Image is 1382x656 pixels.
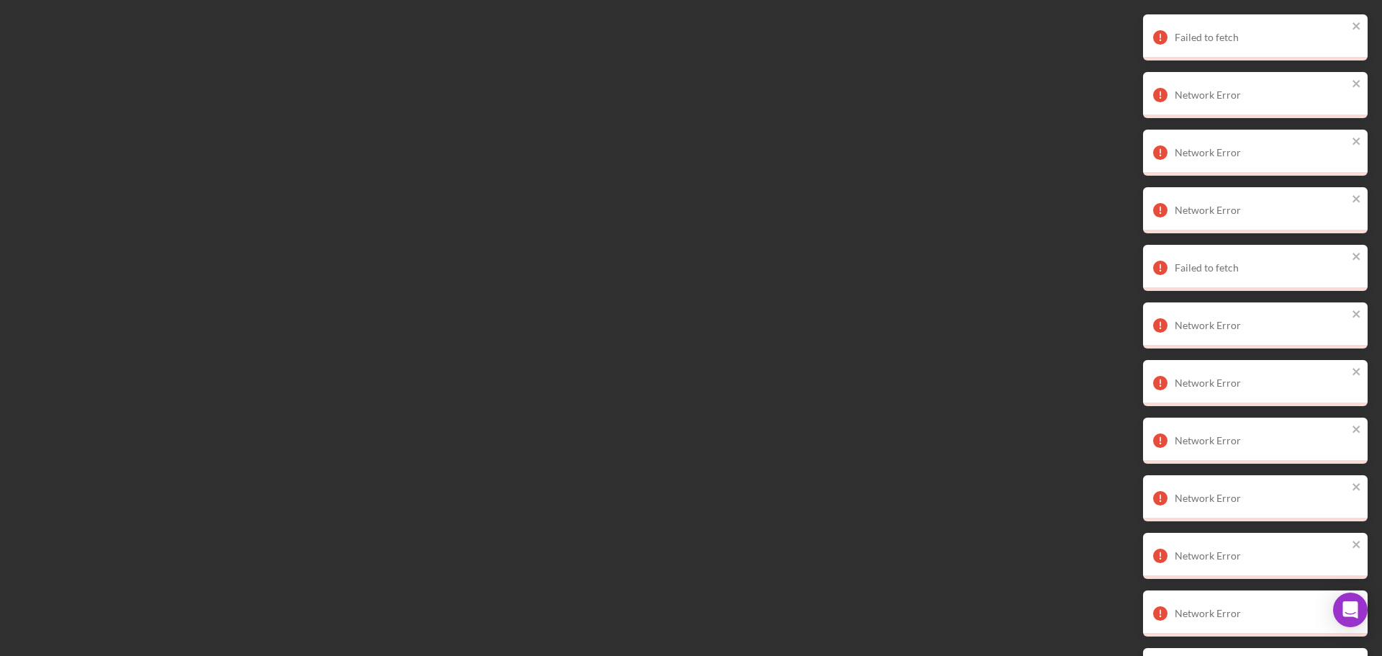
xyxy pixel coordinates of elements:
button: close [1352,308,1362,322]
div: Open Intercom Messenger [1333,593,1368,627]
button: close [1352,135,1362,149]
button: close [1352,481,1362,495]
div: Network Error [1175,377,1347,389]
button: close [1352,193,1362,207]
div: Network Error [1175,608,1347,619]
button: close [1352,423,1362,437]
div: Network Error [1175,147,1347,158]
div: Network Error [1175,435,1347,446]
div: Network Error [1175,320,1347,331]
button: close [1352,20,1362,34]
div: Network Error [1175,493,1347,504]
div: Failed to fetch [1175,32,1347,43]
button: close [1352,251,1362,264]
div: Failed to fetch [1175,262,1347,274]
button: close [1352,366,1362,379]
div: Network Error [1175,550,1347,562]
button: close [1352,539,1362,552]
div: Network Error [1175,205,1347,216]
button: close [1352,78,1362,91]
div: Network Error [1175,89,1347,101]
